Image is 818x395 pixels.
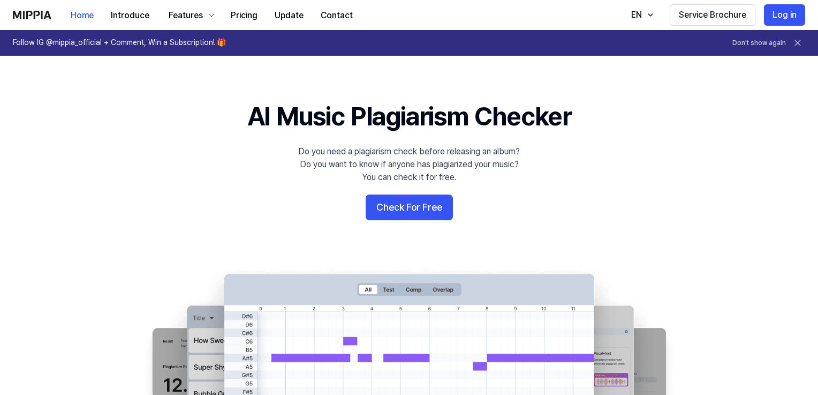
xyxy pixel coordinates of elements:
div: Do you need a plagiarism check before releasing an album? Do you want to know if anyone has plagi... [298,145,520,184]
a: Home [62,1,102,30]
button: Pricing [222,5,266,26]
button: EN [620,4,661,26]
button: Check For Free [366,195,453,220]
button: Update [266,5,312,26]
button: Introduce [102,5,158,26]
button: Home [62,5,102,26]
button: Contact [312,5,361,26]
button: Features [158,5,222,26]
h1: AI Music Plagiarism Checker [247,99,571,135]
div: EN [629,9,644,21]
h1: Follow IG @mippia_official + Comment, Win a Subscription! 🎁 [13,38,226,48]
button: Don't show again [732,39,786,48]
button: Service Brochure [670,4,755,26]
div: Features [166,9,205,22]
a: Update [266,1,312,30]
button: Log in [764,4,805,26]
img: logo [13,11,51,19]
